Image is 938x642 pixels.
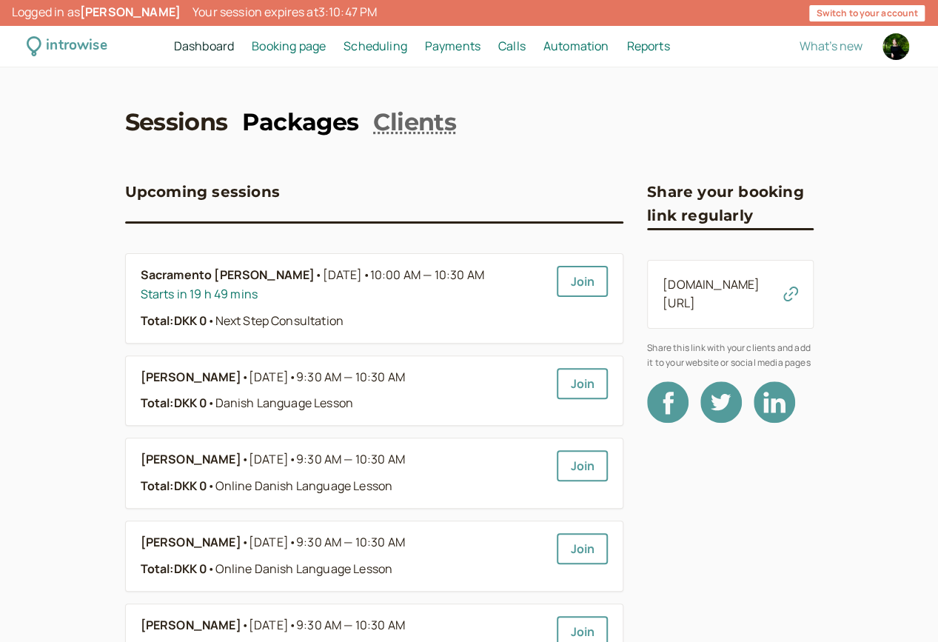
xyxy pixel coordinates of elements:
a: [PERSON_NAME]•[DATE]•9:30 AM — 10:30 AMTotal:DKK 0•Danish Language Lesson [141,368,546,414]
span: 9:30 AM — 10:30 AM [296,369,405,385]
a: [PERSON_NAME]•[DATE]•9:30 AM — 10:30 AMTotal:DKK 0•Online Danish Language Lesson [141,450,546,496]
span: Your session expires at 3:10:47 PM [192,4,377,20]
a: [DOMAIN_NAME][URL] [663,276,760,312]
span: • [241,450,249,469]
span: [DATE] [249,368,405,387]
span: Next Step Consultation [207,312,344,329]
span: 9:30 AM — 10:30 AM [296,451,405,467]
span: Automation [543,38,609,54]
a: Join [557,450,608,481]
span: Online Danish Language Lesson [207,478,392,494]
a: Packages [242,106,358,139]
h3: Share your booking link regularly [647,180,814,228]
strong: Total: DKK 0 [141,478,208,494]
span: • [289,534,296,550]
h3: Upcoming sessions [125,180,280,204]
span: [DATE] [249,616,405,635]
span: What's new [800,38,862,54]
span: • [289,369,296,385]
b: [PERSON_NAME] [141,533,241,552]
span: • [207,561,215,577]
a: Join [557,368,608,399]
button: Switch to your account [808,4,926,23]
a: Sessions [125,106,228,139]
button: What's new [800,39,862,53]
a: Automation [543,37,609,56]
span: Share this link with your clients and add it to your website or social media pages [647,341,814,370]
span: Reports [626,38,669,54]
a: Dashboard [174,37,234,56]
span: 9:30 AM — 10:30 AM [296,617,405,633]
b: [PERSON_NAME] [141,450,241,469]
span: • [315,266,322,285]
span: • [241,616,249,635]
a: Join [557,266,608,297]
span: Payments [425,38,480,54]
a: Sacramento [PERSON_NAME]•[DATE]•10:00 AM — 10:30 AMStarts in 19 h 49 minsTotal:DKK 0•Next Step Co... [141,266,546,331]
div: Starts in 19 h 49 mins [141,285,546,304]
b: [PERSON_NAME] [80,4,181,20]
a: Reports [626,37,669,56]
span: Calls [498,38,526,54]
div: introwise [46,35,107,58]
a: Account [880,31,911,62]
span: • [289,617,296,633]
a: Scheduling [344,37,407,56]
iframe: Chat Widget [864,571,938,642]
b: [PERSON_NAME] [141,616,241,635]
span: • [241,368,249,387]
span: • [207,478,215,494]
span: • [289,451,296,467]
span: • [362,267,369,283]
span: Scheduling [344,38,407,54]
a: Clients [373,106,456,139]
span: Booking page [252,38,326,54]
strong: Total: DKK 0 [141,395,208,411]
span: Danish Language Lesson [207,395,353,411]
a: [PERSON_NAME]•[DATE]•9:30 AM — 10:30 AMTotal:DKK 0•Online Danish Language Lesson [141,533,546,579]
span: 10:00 AM — 10:30 AM [370,267,484,283]
a: introwise [27,35,107,58]
span: • [241,533,249,552]
span: Online Danish Language Lesson [207,561,392,577]
a: Join [557,533,608,564]
span: 9:30 AM — 10:30 AM [296,534,405,550]
strong: Total: DKK 0 [141,561,208,577]
a: Payments [425,37,480,56]
a: Booking page [252,37,326,56]
span: [DATE] [323,266,484,285]
a: Calls [498,37,526,56]
span: Dashboard [174,38,234,54]
b: Sacramento [PERSON_NAME] [141,266,315,285]
span: [DATE] [249,533,405,552]
span: • [207,395,215,411]
span: [DATE] [249,450,405,469]
span: • [207,312,215,329]
b: [PERSON_NAME] [141,368,241,387]
span: Logged in as [12,4,181,20]
strong: Total: DKK 0 [141,312,208,329]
